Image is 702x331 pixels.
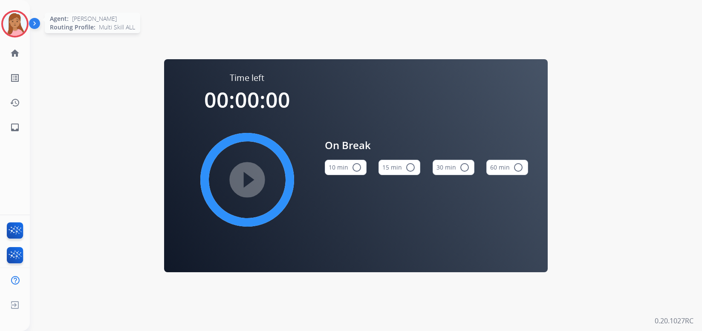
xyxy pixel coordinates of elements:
span: On Break [325,138,529,153]
span: Multi Skill ALL [99,23,135,32]
mat-icon: list_alt [10,73,20,83]
mat-icon: radio_button_unchecked [352,162,362,173]
span: Routing Profile: [50,23,95,32]
img: avatar [3,12,27,36]
button: 10 min [325,160,367,175]
mat-icon: radio_button_unchecked [513,162,523,173]
button: 30 min [433,160,474,175]
button: 60 min [486,160,528,175]
button: 15 min [378,160,420,175]
mat-icon: inbox [10,122,20,132]
span: 00:00:00 [204,85,290,114]
mat-icon: radio_button_unchecked [459,162,470,173]
span: [PERSON_NAME] [72,14,117,23]
p: 0.20.1027RC [655,316,693,326]
mat-icon: home [10,48,20,58]
span: Time left [230,72,264,84]
span: Agent: [50,14,69,23]
mat-icon: radio_button_unchecked [405,162,416,173]
mat-icon: history [10,98,20,108]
